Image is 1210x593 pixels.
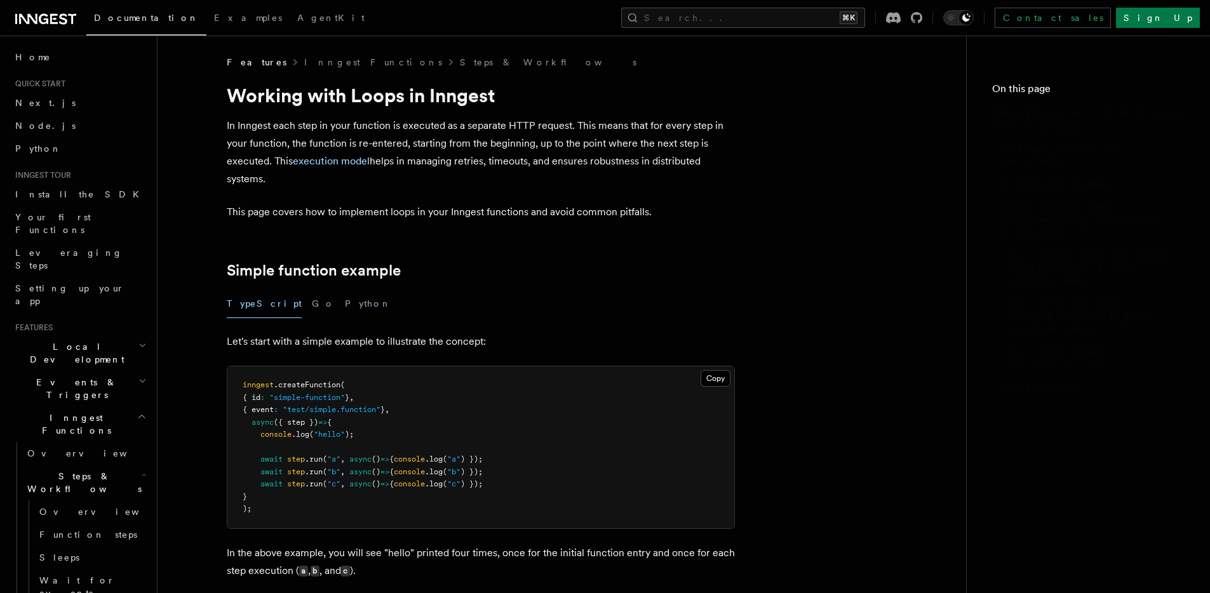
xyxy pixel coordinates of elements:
[311,566,319,576] code: b
[22,442,149,465] a: Overview
[243,504,252,513] span: );
[389,479,394,488] span: {
[425,479,443,488] span: .log
[39,552,79,563] span: Sleeps
[372,467,380,476] span: ()
[327,467,340,476] span: "b"
[380,479,389,488] span: =>
[39,507,170,517] span: Overview
[10,277,149,312] a: Setting up your app
[1000,173,1185,196] a: Loop example
[10,376,138,401] span: Events & Triggers
[15,98,76,108] span: Next.js
[460,455,483,463] span: ) });
[10,170,71,180] span: Inngest tour
[27,448,158,458] span: Overview
[1005,381,1074,394] span: Next steps
[1005,178,1108,190] span: Loop example
[252,418,274,427] span: async
[10,241,149,277] a: Leveraging Steps
[380,405,385,414] span: }
[380,455,389,463] span: =>
[243,492,247,501] span: }
[305,455,323,463] span: .run
[314,430,345,439] span: "hello"
[1000,196,1185,244] a: Best practices: implementing loops in Inngest
[299,566,308,576] code: a
[274,380,340,389] span: .createFunction
[327,479,340,488] span: "c"
[260,430,292,439] span: console
[340,380,345,389] span: (
[340,479,345,488] span: ,
[1005,201,1185,239] span: Best practices: implementing loops in Inngest
[447,455,460,463] span: "a"
[1007,244,1185,292] a: 1. Treat each loop iterations as a single step
[274,418,318,427] span: ({ step })
[10,406,149,442] button: Inngest Functions
[227,203,735,221] p: This page covers how to implement loops in your Inngest functions and avoid common pitfalls.
[15,189,147,199] span: Install the SDK
[323,467,327,476] span: (
[10,411,137,437] span: Inngest Functions
[447,467,460,476] span: "b"
[10,206,149,241] a: Your first Functions
[1000,376,1185,399] a: Next steps
[443,455,447,463] span: (
[425,467,443,476] span: .log
[243,405,274,414] span: { event
[10,183,149,206] a: Install the SDK
[15,283,124,306] span: Setting up your app
[1012,345,1185,371] span: 3. Use sleep effectively
[1012,297,1185,335] span: 2. Place non-deterministic logic inside steps
[305,467,323,476] span: .run
[341,566,350,576] code: c
[992,81,1185,102] h4: On this page
[1007,292,1185,340] a: 2. Place non-deterministic logic inside steps
[227,84,735,107] h1: Working with Loops in Inngest
[287,467,305,476] span: step
[1007,340,1185,376] a: 3. Use sleep effectively
[349,467,372,476] span: async
[227,56,286,69] span: Features
[260,479,283,488] span: await
[15,121,76,131] span: Node.js
[260,467,283,476] span: await
[1000,137,1185,173] a: Simple function example
[10,137,149,160] a: Python
[995,8,1111,28] a: Contact sales
[214,13,282,23] span: Examples
[389,455,394,463] span: {
[345,393,349,402] span: }
[701,370,730,387] button: Copy
[394,479,425,488] span: console
[345,430,354,439] span: );
[227,262,401,279] a: Simple function example
[22,465,149,500] button: Steps & Workflows
[39,530,137,540] span: Function steps
[349,455,372,463] span: async
[34,546,149,569] a: Sleeps
[443,467,447,476] span: (
[260,393,265,402] span: :
[340,455,345,463] span: ,
[327,455,340,463] span: "a"
[274,405,278,414] span: :
[323,455,327,463] span: (
[10,323,53,333] span: Features
[287,455,305,463] span: step
[460,479,483,488] span: ) });
[243,380,274,389] span: inngest
[260,455,283,463] span: await
[206,4,290,34] a: Examples
[394,467,425,476] span: console
[1012,249,1185,287] span: 1. Treat each loop iterations as a single step
[283,405,380,414] span: "test/simple.function"
[227,333,735,350] p: Let's start with a simple example to illustrate the concept:
[15,248,123,270] span: Leveraging Steps
[992,102,1185,137] a: Working with Loops in Inngest
[323,479,327,488] span: (
[292,430,309,439] span: .log
[94,13,199,23] span: Documentation
[15,143,62,154] span: Python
